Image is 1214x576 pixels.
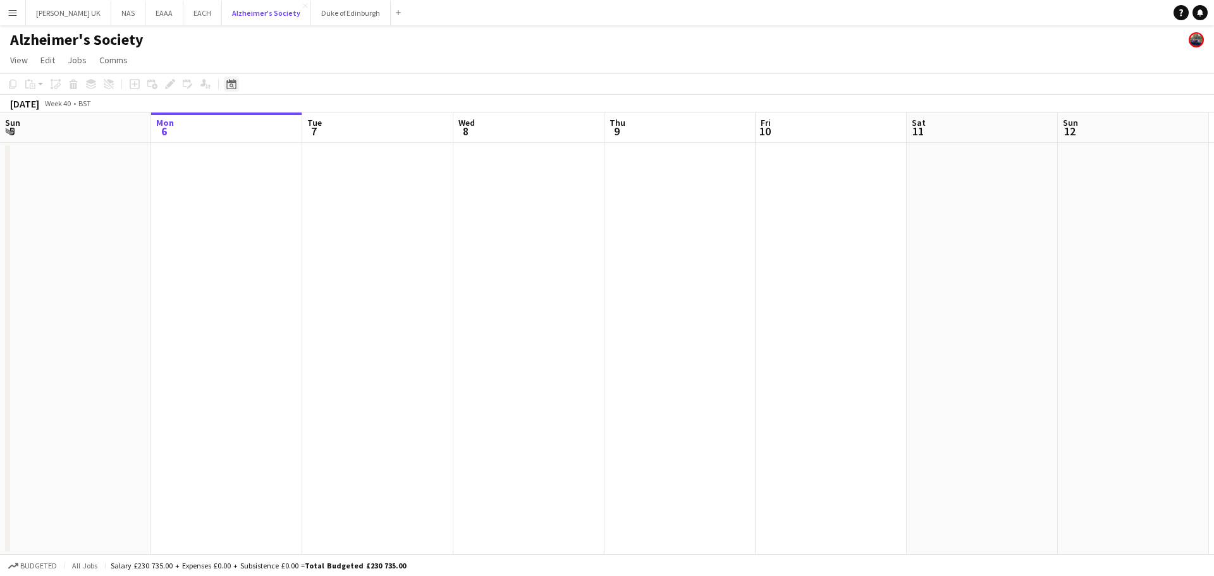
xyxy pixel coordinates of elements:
span: 7 [305,124,322,138]
span: Sun [1063,117,1078,128]
span: Fri [761,117,771,128]
span: Week 40 [42,99,73,108]
span: Mon [156,117,174,128]
span: Edit [40,54,55,66]
span: Sat [912,117,926,128]
span: Budgeted [20,561,57,570]
button: EAAA [145,1,183,25]
span: Sun [5,117,20,128]
span: Jobs [68,54,87,66]
button: EACH [183,1,222,25]
a: Jobs [63,52,92,68]
button: Alzheimer's Society [222,1,311,25]
span: 9 [608,124,625,138]
span: Tue [307,117,322,128]
a: View [5,52,33,68]
span: 6 [154,124,174,138]
span: View [10,54,28,66]
span: 12 [1061,124,1078,138]
div: [DATE] [10,97,39,110]
button: NAS [111,1,145,25]
button: [PERSON_NAME] UK [26,1,111,25]
span: 5 [3,124,20,138]
span: Total Budgeted £230 735.00 [305,561,406,570]
div: BST [78,99,91,108]
a: Edit [35,52,60,68]
h1: Alzheimer's Society [10,30,144,49]
a: Comms [94,52,133,68]
button: Budgeted [6,559,59,573]
app-user-avatar: Felicity Taylor-Armstrong [1189,32,1204,47]
span: 11 [910,124,926,138]
span: Thu [610,117,625,128]
button: Duke of Edinburgh [311,1,391,25]
div: Salary £230 735.00 + Expenses £0.00 + Subsistence £0.00 = [111,561,406,570]
span: All jobs [70,561,100,570]
span: 10 [759,124,771,138]
span: Wed [458,117,475,128]
span: 8 [457,124,475,138]
span: Comms [99,54,128,66]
